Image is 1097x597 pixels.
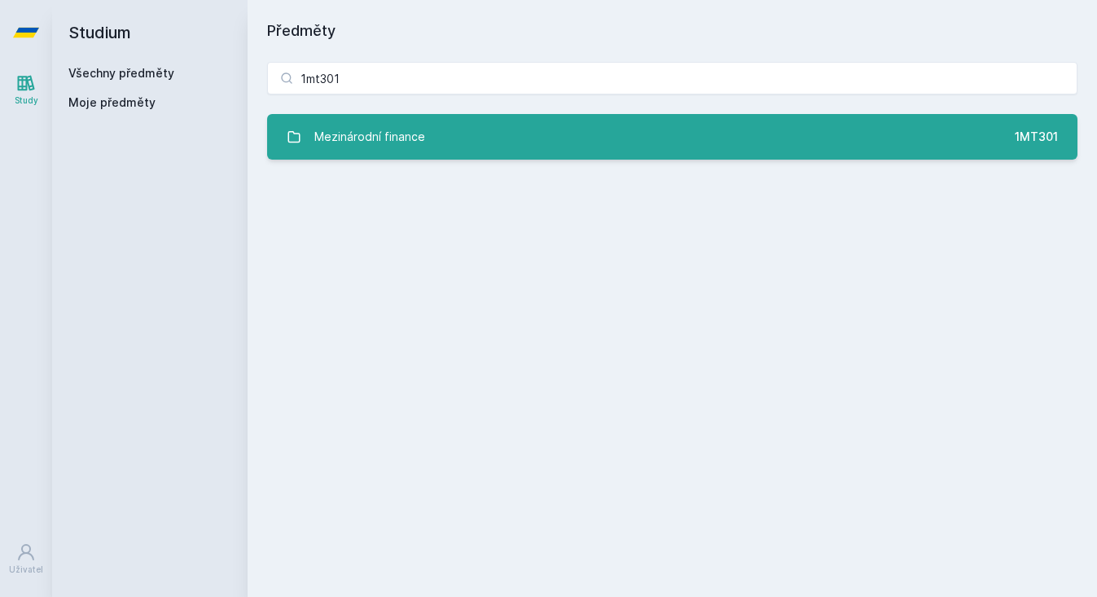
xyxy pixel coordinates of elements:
span: Moje předměty [68,94,156,111]
a: Study [3,65,49,115]
a: Uživatel [3,534,49,584]
div: Uživatel [9,564,43,576]
a: Mezinárodní finance 1MT301 [267,114,1077,160]
div: 1MT301 [1015,129,1058,145]
div: Study [15,94,38,107]
input: Název nebo ident předmětu… [267,62,1077,94]
h1: Předměty [267,20,1077,42]
a: Všechny předměty [68,66,174,80]
div: Mezinárodní finance [314,121,425,153]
